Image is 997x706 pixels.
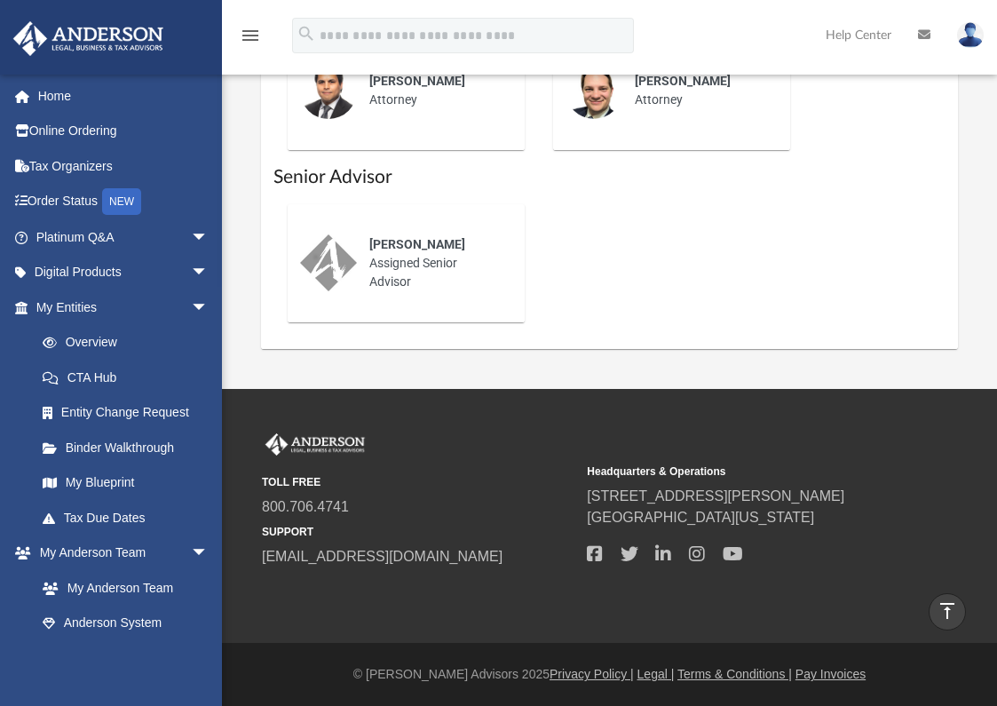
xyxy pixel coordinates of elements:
a: Order StatusNEW [12,184,235,220]
a: Terms & Conditions | [677,667,792,681]
i: vertical_align_top [937,600,958,622]
a: Pay Invoices [795,667,866,681]
i: search [297,24,316,44]
a: menu [240,34,261,46]
span: [PERSON_NAME] [369,237,465,251]
span: [PERSON_NAME] [369,74,465,88]
a: Privacy Policy | [550,667,634,681]
i: menu [240,25,261,46]
a: Binder Walkthrough [25,430,235,465]
a: My Anderson Team [25,570,218,606]
span: arrow_drop_down [191,219,226,256]
small: TOLL FREE [262,474,574,490]
span: arrow_drop_down [191,535,226,572]
a: [EMAIL_ADDRESS][DOMAIN_NAME] [262,549,502,564]
a: Online Ordering [12,114,235,149]
a: [GEOGRAPHIC_DATA][US_STATE] [587,510,814,525]
a: Anderson System [25,606,226,641]
div: NEW [102,188,141,215]
a: My Anderson Teamarrow_drop_down [12,535,226,571]
img: thumbnail [300,62,357,119]
img: Anderson Advisors Platinum Portal [8,21,169,56]
img: User Pic [957,22,984,48]
a: Legal | [637,667,675,681]
span: arrow_drop_down [191,290,226,326]
a: 800.706.4741 [262,499,349,514]
img: thumbnail [300,234,357,291]
div: © [PERSON_NAME] Advisors 2025 [222,665,997,684]
a: [STREET_ADDRESS][PERSON_NAME] [587,488,844,504]
a: Entity Change Request [25,395,235,431]
a: Tax Due Dates [25,500,235,535]
small: SUPPORT [262,524,574,540]
img: thumbnail [566,62,622,119]
a: Tax Organizers [12,148,235,184]
a: Home [12,78,235,114]
a: Client Referrals [25,640,226,676]
a: Overview [25,325,235,361]
span: [PERSON_NAME] [635,74,731,88]
h1: Senior Advisor [273,164,946,190]
a: My Entitiesarrow_drop_down [12,290,235,325]
a: Platinum Q&Aarrow_drop_down [12,219,235,255]
a: CTA Hub [25,360,235,395]
div: Attorney [622,59,778,122]
a: Digital Productsarrow_drop_down [12,255,235,290]
div: Attorney [357,59,512,122]
img: Anderson Advisors Platinum Portal [262,433,368,456]
a: My Blueprint [25,465,226,501]
a: vertical_align_top [929,593,966,631]
div: Assigned Senior Advisor [357,223,512,304]
span: arrow_drop_down [191,255,226,291]
small: Headquarters & Operations [587,464,899,480]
